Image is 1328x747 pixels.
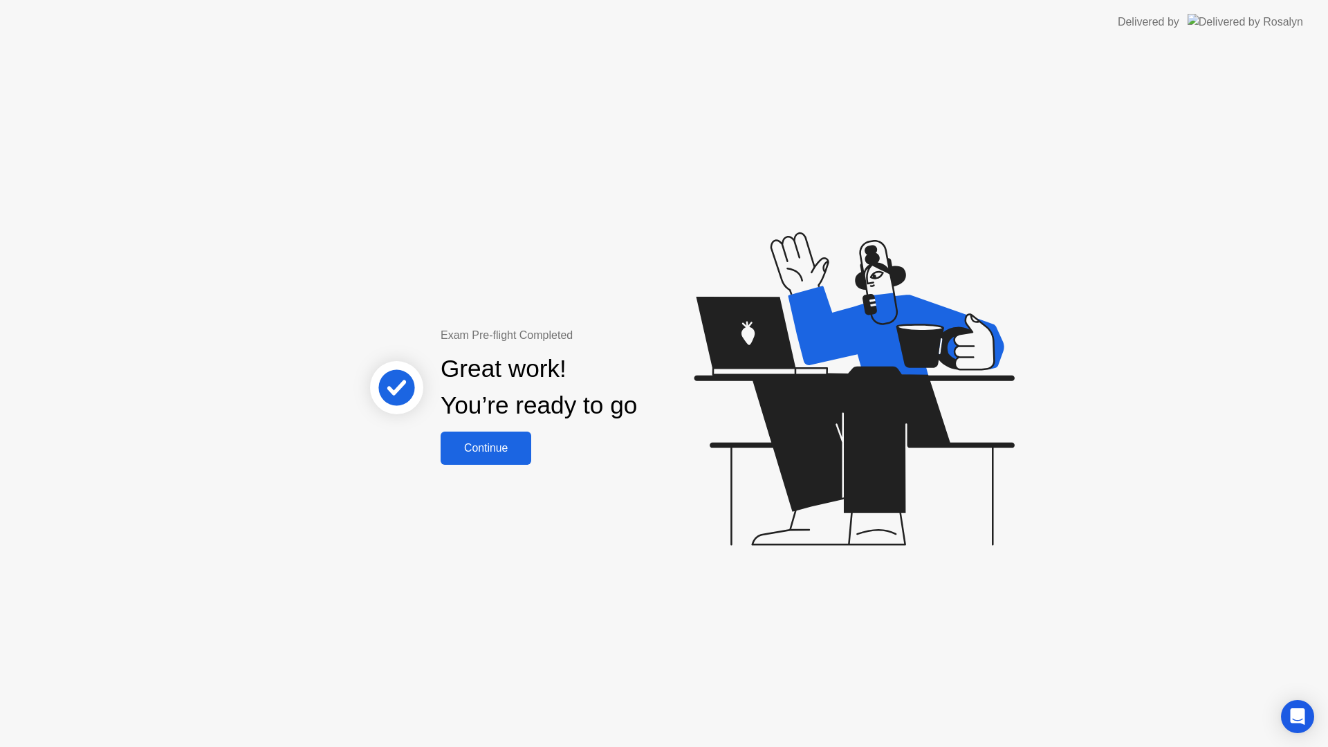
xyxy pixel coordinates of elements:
div: Open Intercom Messenger [1281,700,1314,733]
img: Delivered by Rosalyn [1188,14,1303,30]
div: Great work! You’re ready to go [441,351,637,424]
div: Exam Pre-flight Completed [441,327,726,344]
button: Continue [441,432,531,465]
div: Continue [445,442,527,454]
div: Delivered by [1118,14,1179,30]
